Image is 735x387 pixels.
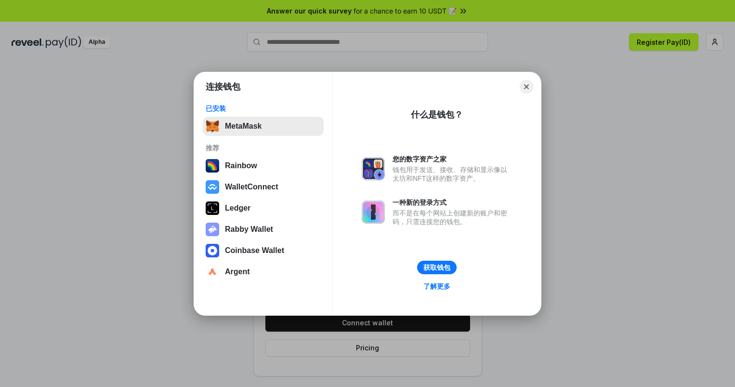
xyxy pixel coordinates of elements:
div: 推荐 [206,144,321,152]
div: 一种新的登录方式 [393,198,512,207]
img: svg+xml,%3Csvg%20width%3D%2228%22%20height%3D%2228%22%20viewBox%3D%220%200%2028%2028%22%20fill%3D... [206,244,219,257]
button: Rainbow [203,156,324,175]
img: svg+xml,%3Csvg%20xmlns%3D%22http%3A%2F%2Fwww.w3.org%2F2000%2Fsvg%22%20width%3D%2228%22%20height%3... [206,201,219,215]
div: 了解更多 [423,282,450,291]
button: Coinbase Wallet [203,241,324,260]
button: Rabby Wallet [203,220,324,239]
img: svg+xml,%3Csvg%20xmlns%3D%22http%3A%2F%2Fwww.w3.org%2F2000%2Fsvg%22%20fill%3D%22none%22%20viewBox... [362,200,385,224]
button: Ledger [203,199,324,218]
div: 获取钱包 [423,263,450,272]
img: svg+xml,%3Csvg%20xmlns%3D%22http%3A%2F%2Fwww.w3.org%2F2000%2Fsvg%22%20fill%3D%22none%22%20viewBox... [362,157,385,180]
div: Rabby Wallet [225,225,273,234]
a: 了解更多 [418,280,456,293]
img: svg+xml,%3Csvg%20width%3D%2228%22%20height%3D%2228%22%20viewBox%3D%220%200%2028%2028%22%20fill%3D... [206,180,219,194]
button: 获取钱包 [417,261,457,274]
button: WalletConnect [203,177,324,197]
img: svg+xml,%3Csvg%20width%3D%2228%22%20height%3D%2228%22%20viewBox%3D%220%200%2028%2028%22%20fill%3D... [206,265,219,279]
div: 而不是在每个网站上创建新的账户和密码，只需连接您的钱包。 [393,209,512,226]
div: Argent [225,267,250,276]
div: WalletConnect [225,183,278,191]
img: svg+xml,%3Csvg%20width%3D%22120%22%20height%3D%22120%22%20viewBox%3D%220%200%20120%20120%22%20fil... [206,159,219,173]
div: 已安装 [206,104,321,113]
div: Ledger [225,204,250,213]
img: svg+xml,%3Csvg%20xmlns%3D%22http%3A%2F%2Fwww.w3.org%2F2000%2Fsvg%22%20fill%3D%22none%22%20viewBox... [206,223,219,236]
div: MetaMask [225,122,262,131]
button: MetaMask [203,117,324,136]
div: Rainbow [225,161,257,170]
div: 您的数字资产之家 [393,155,512,163]
button: Close [520,80,533,93]
button: Argent [203,262,324,281]
div: Coinbase Wallet [225,246,284,255]
div: 什么是钱包？ [411,109,463,120]
img: svg+xml,%3Csvg%20fill%3D%22none%22%20height%3D%2233%22%20viewBox%3D%220%200%2035%2033%22%20width%... [206,120,219,133]
h1: 连接钱包 [206,81,240,93]
div: 钱包用于发送、接收、存储和显示像以太坊和NFT这样的数字资产。 [393,165,512,183]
